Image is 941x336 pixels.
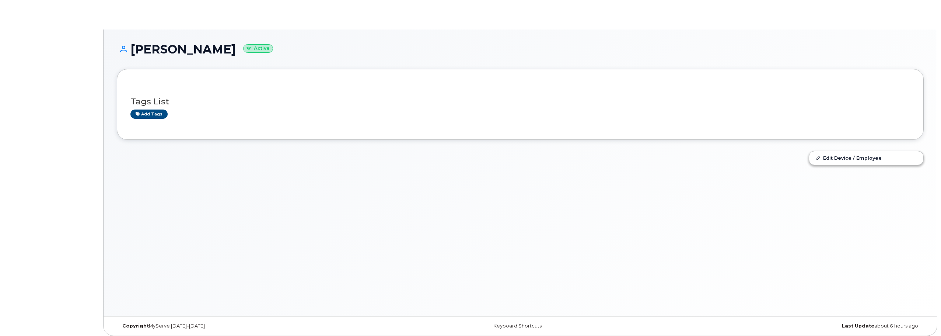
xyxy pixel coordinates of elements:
div: about 6 hours ago [655,323,924,329]
small: Active [243,44,273,53]
a: Add tags [130,110,168,119]
div: MyServe [DATE]–[DATE] [117,323,386,329]
strong: Copyright [122,323,149,329]
h3: Tags List [130,97,910,106]
a: Keyboard Shortcuts [493,323,542,329]
strong: Last Update [842,323,874,329]
a: Edit Device / Employee [809,151,923,164]
h1: [PERSON_NAME] [117,43,924,56]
